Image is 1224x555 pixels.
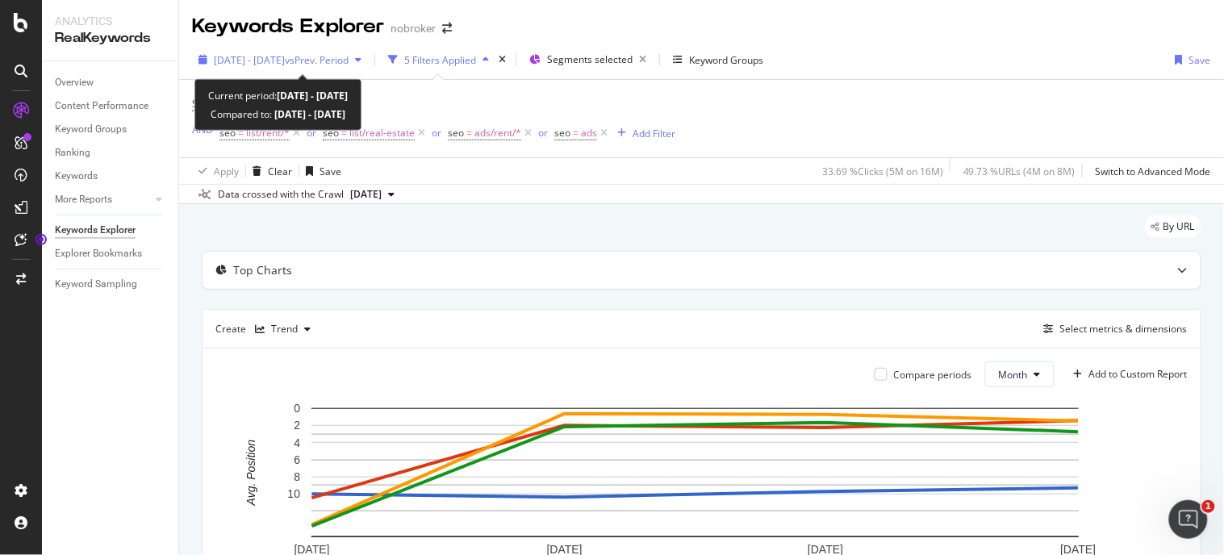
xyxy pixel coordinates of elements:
[432,125,441,140] button: or
[192,122,213,137] button: AND
[1163,222,1195,232] span: By URL
[287,488,300,501] text: 10
[233,262,292,278] div: Top Charts
[495,52,509,68] div: times
[1169,47,1211,73] button: Save
[55,98,167,115] a: Content Performance
[192,13,384,40] div: Keywords Explorer
[34,232,48,247] div: Tooltip anchor
[432,126,441,140] div: or
[382,47,495,73] button: 5 Filters Applied
[55,168,98,185] div: Keywords
[689,53,763,67] div: Keyword Groups
[55,74,94,91] div: Overview
[294,453,300,466] text: 6
[249,316,317,342] button: Trend
[55,191,112,208] div: More Reports
[1202,500,1215,513] span: 1
[214,53,285,67] span: [DATE] - [DATE]
[55,191,151,208] a: More Reports
[538,125,548,140] button: or
[55,168,167,185] a: Keywords
[192,158,239,184] button: Apply
[211,105,345,123] div: Compared to:
[350,187,382,202] span: 2025 Jul. 7th
[55,245,167,262] a: Explorer Bookmarks
[307,125,316,140] button: or
[320,165,341,178] div: Save
[442,23,452,34] div: arrow-right-arrow-left
[538,126,548,140] div: or
[55,245,142,262] div: Explorer Bookmarks
[1145,215,1201,238] div: legacy label
[55,222,167,239] a: Keywords Explorer
[554,126,570,140] span: seo
[55,13,165,29] div: Analytics
[341,126,347,140] span: =
[323,126,339,140] span: seo
[999,368,1028,382] span: Month
[55,74,167,91] a: Overview
[523,47,653,73] button: Segments selected
[244,440,257,507] text: Avg. Position
[1189,53,1211,67] div: Save
[246,122,290,144] span: list/rent/*
[1060,322,1188,336] div: Select metrics & dimensions
[1089,158,1211,184] button: Switch to Advanced Mode
[219,126,236,140] span: seo
[55,276,167,293] a: Keyword Sampling
[55,144,167,161] a: Ranking
[238,126,244,140] span: =
[55,276,137,293] div: Keyword Sampling
[272,107,345,121] b: [DATE] - [DATE]
[55,29,165,48] div: RealKeywords
[581,122,597,144] span: ads
[55,222,136,239] div: Keywords Explorer
[285,53,349,67] span: vs Prev. Period
[611,123,675,143] button: Add Filter
[894,368,972,382] div: Compare periods
[633,127,675,140] div: Add Filter
[268,165,292,178] div: Clear
[1038,319,1188,339] button: Select metrics & dimensions
[294,470,300,483] text: 8
[344,185,401,204] button: [DATE]
[294,436,300,449] text: 4
[192,97,248,111] span: Search Type
[208,86,348,105] div: Current period:
[1169,500,1208,539] iframe: Intercom live chat
[349,122,415,144] span: list/real-estate
[218,187,344,202] div: Data crossed with the Crawl
[55,121,127,138] div: Keyword Groups
[277,89,348,102] b: [DATE] - [DATE]
[215,316,317,342] div: Create
[55,144,90,161] div: Ranking
[246,158,292,184] button: Clear
[666,47,770,73] button: Keyword Groups
[294,403,300,415] text: 0
[404,53,476,67] div: 5 Filters Applied
[271,324,298,334] div: Trend
[55,98,148,115] div: Content Performance
[192,47,368,73] button: [DATE] - [DATE]vsPrev. Period
[573,126,579,140] span: =
[1067,361,1188,387] button: Add to Custom Report
[963,165,1076,178] div: 49.73 % URLs ( 4M on 8M )
[391,20,436,36] div: nobroker
[299,158,341,184] button: Save
[547,52,633,66] span: Segments selected
[192,123,213,136] div: AND
[55,121,167,138] a: Keyword Groups
[448,126,464,140] span: seo
[474,122,521,144] span: ads/rent/*
[307,126,316,140] div: or
[822,165,943,178] div: 33.69 % Clicks ( 5M on 16M )
[1089,369,1188,379] div: Add to Custom Report
[294,419,300,432] text: 2
[985,361,1055,387] button: Month
[1096,165,1211,178] div: Switch to Advanced Mode
[466,126,472,140] span: =
[214,165,239,178] div: Apply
